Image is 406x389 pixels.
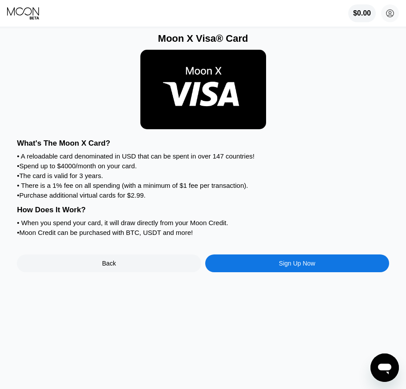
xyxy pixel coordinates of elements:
[348,4,376,22] div: $0.00
[17,152,389,160] div: • A reloadable card denominated in USD that can be spent in over 147 countries!
[279,260,315,267] div: Sign Up Now
[17,162,389,170] div: • Spend up to $4000/month on your card.
[17,254,201,272] div: Back
[17,33,389,44] div: Moon X Visa® Card
[17,206,389,214] div: How Does It Work?
[353,9,371,17] div: $0.00
[17,191,389,199] div: • Purchase additional virtual cards for $2.99.
[17,182,389,189] div: • There is a 1% fee on all spending (with a minimum of $1 fee per transaction).
[17,139,389,148] div: What's The Moon X Card?
[205,254,389,272] div: Sign Up Now
[17,229,389,236] div: • Moon Credit can be purchased with BTC, USDT and more!
[370,353,399,382] iframe: Button to launch messaging window
[17,172,389,179] div: • The card is valid for 3 years.
[17,219,389,226] div: • When you spend your card, it will draw directly from your Moon Credit.
[102,260,116,267] div: Back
